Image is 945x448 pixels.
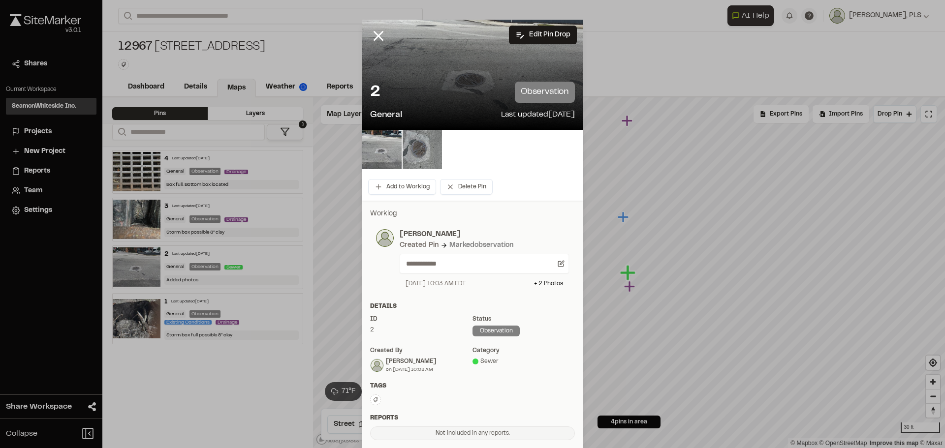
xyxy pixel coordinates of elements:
p: observation [515,82,575,103]
p: General [370,109,402,122]
img: file [362,130,402,169]
div: Created by [370,346,472,355]
div: 2 [370,326,472,334]
div: ID [370,315,472,324]
p: Last updated [DATE] [501,109,575,122]
button: Edit Tags [370,394,381,405]
p: 2 [370,83,380,102]
img: Joseph Boyatt [371,359,383,372]
div: Marked observation [449,240,513,251]
div: Details [370,302,575,311]
div: [DATE] 10:03 AM EDT [406,279,466,288]
button: Delete Pin [440,179,493,195]
div: Created Pin [400,240,439,251]
button: Add to Worklog [368,179,436,195]
p: [PERSON_NAME] [400,229,569,240]
img: photo [376,229,394,247]
div: category [472,346,575,355]
p: Worklog [370,209,575,219]
div: Not included in any reports. [370,426,575,440]
div: Sewer [472,357,575,366]
div: Tags [370,382,575,390]
div: observation [472,326,520,336]
div: Status [472,315,575,324]
div: + 2 Photo s [534,279,563,288]
div: [PERSON_NAME] [386,357,436,366]
img: file [403,130,442,169]
div: Reports [370,414,575,422]
div: on [DATE] 10:03 AM [386,366,436,373]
